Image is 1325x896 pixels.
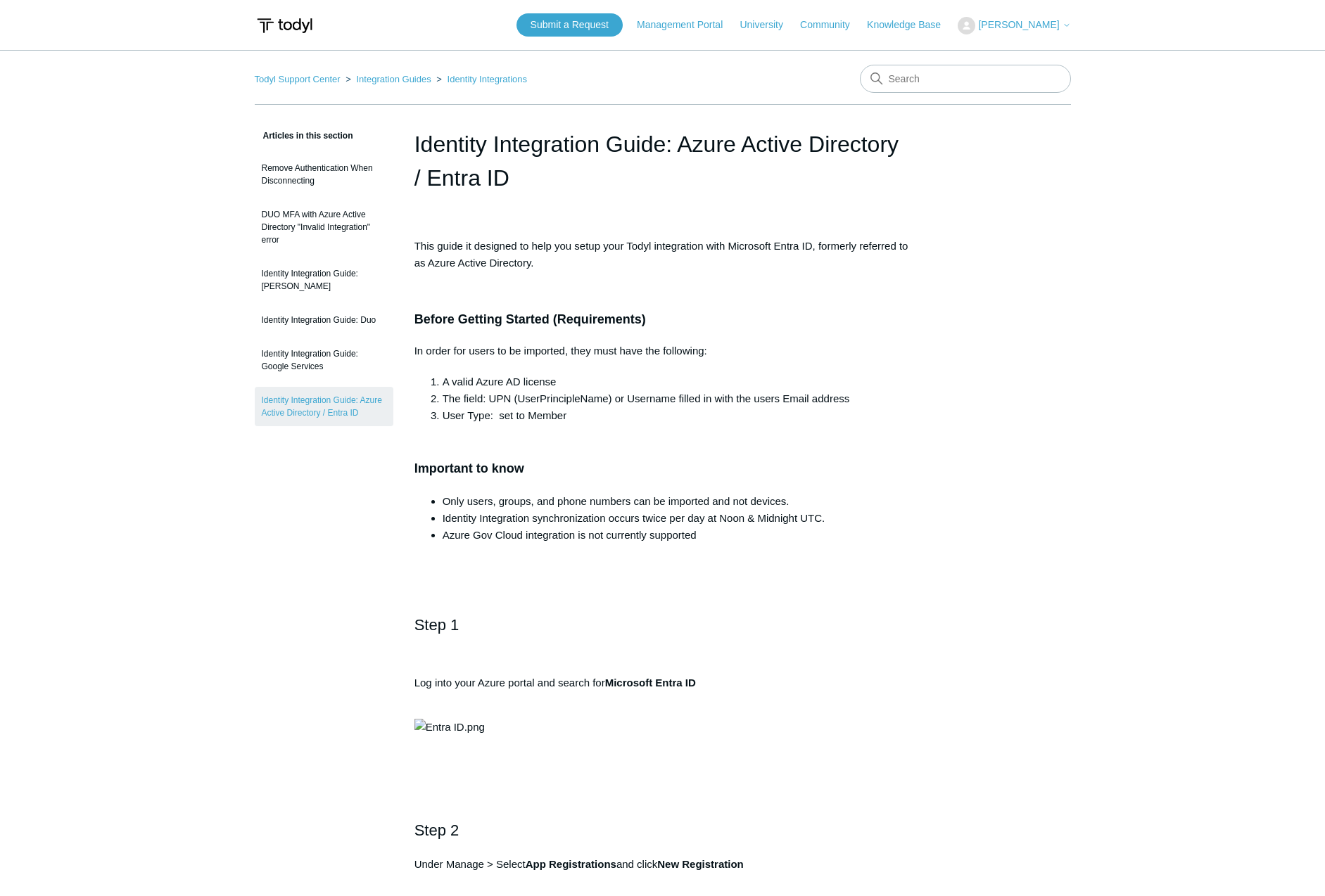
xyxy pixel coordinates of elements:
[958,17,1070,34] button: [PERSON_NAME]
[516,13,623,37] a: Submit a Request
[255,131,353,141] span: Articles in this section
[255,307,393,333] a: Identity Integration Guide: Duo
[343,74,433,84] li: Integration Guides
[255,387,393,426] a: Identity Integration Guide: Azure Active Directory / Entra ID
[255,260,393,300] a: Identity Integration Guide: [PERSON_NAME]
[414,719,485,736] img: Entra ID.png
[255,340,393,380] a: Identity Integration Guide: Google Services
[414,127,911,195] h1: Identity Integration Guide: Azure Active Directory / Entra ID
[637,18,737,32] a: Management Portal
[255,74,343,84] li: Todyl Support Center
[800,18,864,32] a: Community
[414,613,911,662] h2: Step 1
[978,19,1059,30] span: [PERSON_NAME]
[414,438,911,479] h3: Important to know
[448,74,527,84] a: Identity Integrations
[414,343,911,359] p: In order for users to be imported, they must have the following:
[255,155,393,194] a: Remove Authentication When Disconnecting
[867,18,955,32] a: Knowledge Base
[414,818,911,843] h2: Step 2
[443,390,911,407] li: The field: UPN (UserPrincipleName) or Username filled in with the users Email address
[657,858,744,870] strong: New Registration
[443,493,911,510] li: Only users, groups, and phone numbers can be imported and not devices.
[526,858,616,870] strong: App Registrations
[443,510,911,527] li: Identity Integration synchronization occurs twice per day at Noon & Midnight UTC.
[443,373,911,390] li: A valid Azure AD license
[860,65,1071,93] input: Search
[414,309,911,330] h3: Before Getting Started (Requirements)
[255,74,341,84] a: Todyl Support Center
[255,201,393,253] a: DUO MFA with Azure Active Directory "Invalid Integration" error
[414,238,911,271] p: This guide it designed to help you setup your Todyl integration with Microsoft Entra ID, formerly...
[605,677,696,689] strong: Microsoft Entra ID
[255,13,315,39] img: Todyl Support Center Help Center home page
[443,407,911,424] li: User Type: set to Member
[414,856,911,890] p: Under Manage > Select and click
[433,74,527,84] li: Identity Integrations
[414,674,911,708] p: Log into your Azure portal and search for
[356,74,431,84] a: Integration Guides
[740,18,797,32] a: University
[443,527,911,544] li: Azure Gov Cloud integration is not currently supported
